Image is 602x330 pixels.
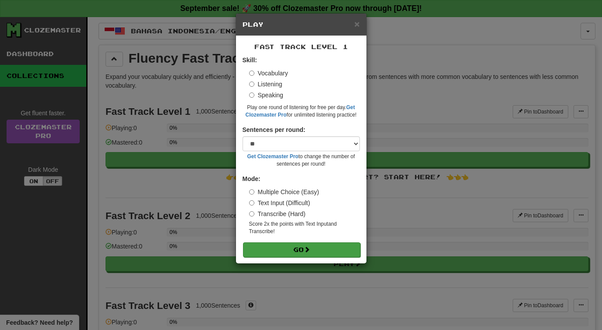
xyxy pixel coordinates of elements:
[354,19,359,29] span: ×
[243,20,360,29] h5: Play
[254,43,348,50] span: Fast Track Level 1
[249,209,306,218] label: Transcribe (Hard)
[243,175,261,182] strong: Mode:
[243,104,360,119] small: Play one round of listening for free per day. for unlimited listening practice!
[249,211,254,216] input: Transcribe (Hard)
[249,188,319,196] label: Multiple Choice (Easy)
[243,242,360,257] button: Go
[249,69,288,78] label: Vocabulary
[354,19,359,28] button: Close
[247,153,299,160] a: Get Clozemaster Pro
[243,125,306,134] label: Sentences per round:
[249,80,282,89] label: Listening
[249,200,254,206] input: Text Input (Difficult)
[249,91,283,99] label: Speaking
[249,189,254,195] input: Multiple Choice (Easy)
[249,199,310,207] label: Text Input (Difficult)
[243,153,360,168] small: to change the number of sentences per round!
[249,220,360,235] small: Score 2x the points with Text Input and Transcribe !
[249,92,254,98] input: Speaking
[243,57,257,64] strong: Skill:
[249,71,254,76] input: Vocabulary
[249,82,254,87] input: Listening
